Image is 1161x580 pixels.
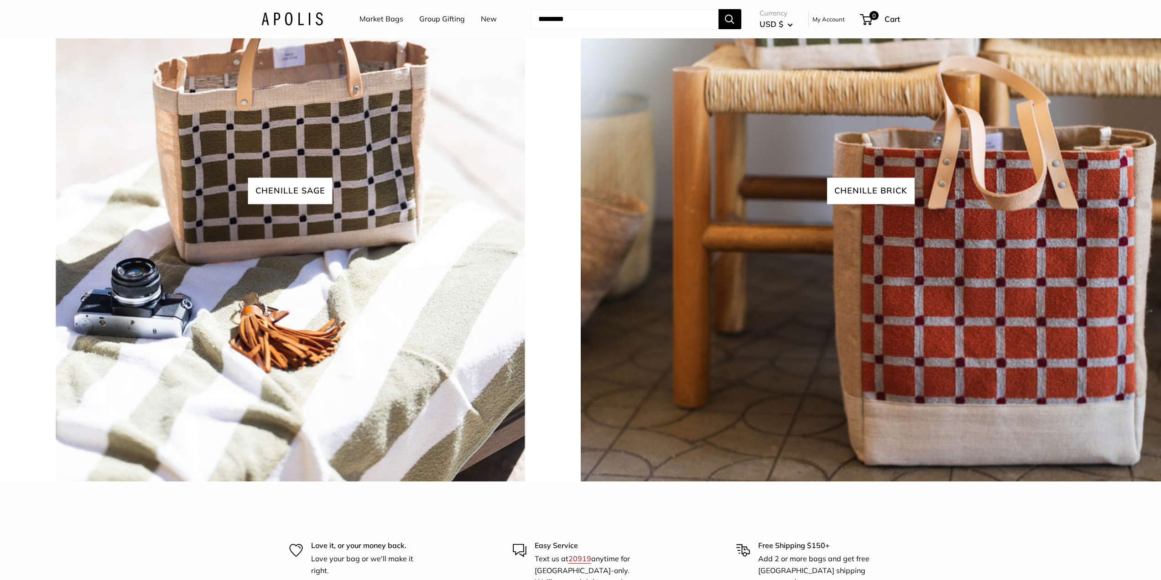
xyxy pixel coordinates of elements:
button: USD $ [760,17,793,31]
a: My Account [812,14,845,25]
span: 0 [869,11,878,20]
a: 20919 [568,554,591,563]
span: Chenille sage [248,178,333,204]
span: Currency [760,7,793,20]
p: Love it, or your money back. [311,540,425,552]
span: Cart [885,14,900,24]
input: Search... [531,9,718,29]
span: USD $ [760,19,783,29]
p: Free Shipping $150+ [758,540,872,552]
a: New [481,12,497,26]
span: chenille brick [827,178,915,204]
a: Group Gifting [419,12,465,26]
a: 0 Cart [861,12,900,26]
p: Love your bag or we'll make it right. [311,553,425,576]
button: Search [718,9,741,29]
img: Apolis [261,12,323,26]
p: Easy Service [535,540,649,552]
a: Market Bags [359,12,403,26]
